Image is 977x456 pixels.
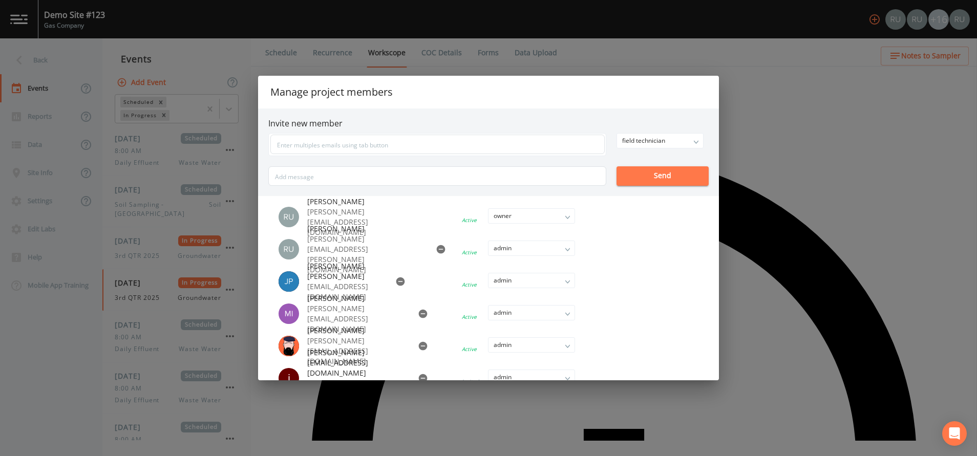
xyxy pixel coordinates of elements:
h2: Manage project members [258,76,719,108]
img: 5e5da87fc4ba91bdefc3437732e12161 [279,303,299,324]
div: j [279,368,299,388]
div: Mike FRANKLIN [279,303,307,324]
span: [PERSON_NAME] [307,293,406,303]
div: jeeva@goserendip.com [279,368,307,388]
div: field technician [617,134,703,148]
div: Russell Schindler [279,239,307,259]
img: a5c06d64ce99e847b6841ccd0307af82 [279,207,299,227]
input: Add message [268,166,606,186]
button: Send [617,166,709,186]
div: Active [462,216,477,224]
span: [PERSON_NAME] [307,224,423,234]
p: [PERSON_NAME][EMAIL_ADDRESS][DOMAIN_NAME] [307,207,406,237]
p: [PERSON_NAME][EMAIL_ADDRESS][PERSON_NAME][DOMAIN_NAME] [307,234,423,275]
p: [PERSON_NAME][EMAIL_ADDRESS][DOMAIN_NAME] [307,303,406,334]
img: 87da16f8fb5521bff2dfdbd7bbd6e211 [279,239,299,259]
div: Russell Schindler [279,207,307,227]
p: [EMAIL_ADDRESS][DOMAIN_NAME] [307,281,383,302]
img: 13b47e934e19e348e3598303610e01cd [279,336,299,356]
p: [PERSON_NAME][EMAIL_ADDRESS][DOMAIN_NAME] [307,378,406,409]
span: [PERSON_NAME] [PERSON_NAME] [307,261,383,281]
span: [PERSON_NAME] [307,197,406,207]
span: [PERSON_NAME][EMAIL_ADDRESS][DOMAIN_NAME] [307,348,406,378]
div: owner [488,209,575,223]
div: Jeff Fansler [279,336,307,356]
input: Enter multiples emails using tab button [270,135,605,154]
h6: Invite new member [268,119,709,128]
p: [PERSON_NAME][EMAIL_ADDRESS][DOMAIN_NAME] [307,336,406,366]
div: Joshua gere Paul [279,271,307,292]
span: [PERSON_NAME] [307,325,406,336]
img: 41241ef155101aa6d92a04480b0d0000 [279,271,299,292]
div: Open Intercom Messenger [942,421,967,446]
